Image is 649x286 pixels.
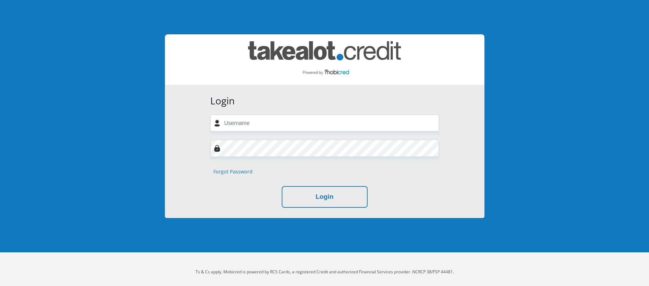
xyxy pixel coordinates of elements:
img: takealot_credit logo [248,41,401,78]
h3: Login [210,95,439,107]
img: Image [214,145,221,152]
button: Login [282,186,368,208]
a: Forgot Password [213,168,253,175]
p: Ts & Cs apply. Mobicred is powered by RCS Cards, a registered Credit and authorized Financial Ser... [134,269,515,275]
img: user-icon image [214,120,221,127]
input: Username [210,115,439,131]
